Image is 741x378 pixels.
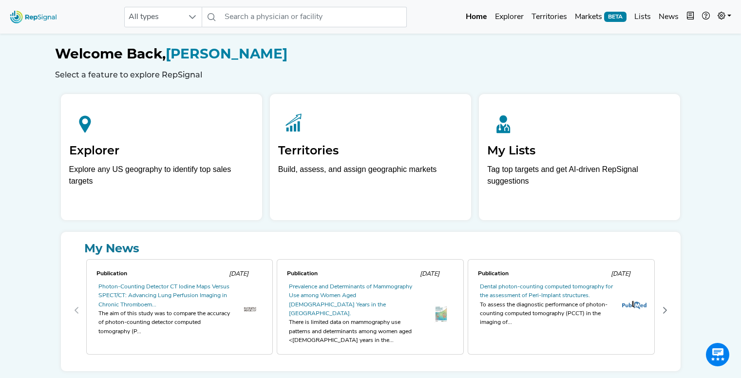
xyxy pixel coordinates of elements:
span: [DATE] [229,271,248,277]
a: My News [69,240,673,257]
a: ExplorerExplore any US geography to identify top sales targets [61,94,262,220]
a: Photon-Counting Detector CT Iodine Maps Versus SPECT/CT: Advancing Lung Perfusion Imaging in Chro... [98,284,229,308]
a: Territories [528,7,571,27]
div: 2 [466,257,657,363]
span: [DATE] [611,271,630,277]
div: Explore any US geography to identify top sales targets [69,164,254,187]
a: Prevalence and Determinants of Mammography Use among Women Aged [DEMOGRAPHIC_DATA] Years in the [... [289,284,412,317]
a: Dental photon-counting computed tomography for the assessment of Peri-Implant structures. [480,284,613,299]
span: Welcome Back, [55,45,166,62]
a: Explorer [491,7,528,27]
div: 1 [275,257,466,363]
div: There is limited data on mammography use patterns and determinants among women aged <[DEMOGRAPHIC... [289,318,422,345]
span: [DATE] [420,271,439,277]
span: Publication [478,271,509,277]
h2: My Lists [487,144,672,158]
h6: Select a feature to explore RepSignal [55,70,686,79]
span: Publication [96,271,127,277]
div: The aim of this study was to compare the accuracy of photon-counting detector computed tomography... [98,309,232,336]
span: BETA [604,12,627,21]
button: Next Page [657,302,673,318]
span: Publication [287,271,318,277]
a: News [655,7,683,27]
a: MarketsBETA [571,7,630,27]
a: TerritoriesBuild, assess, and assign geographic markets [270,94,471,220]
h1: [PERSON_NAME] [55,46,686,62]
h2: Territories [278,144,463,158]
div: 0 [84,257,275,363]
img: OIP.MCuGwYBkOTJ_Xkhe03OTEAAAAA [435,305,448,322]
input: Search a physician or facility [221,7,407,27]
button: Intel Book [683,7,698,27]
img: pubmed_logo.fab3c44c.png [622,301,646,309]
h2: Explorer [69,144,254,158]
img: th [244,307,257,312]
div: To assess the diagnostic performance of photon-counting computed tomography (PCCT) in the imaging... [480,301,613,327]
span: All types [125,7,183,27]
p: Tag top targets and get AI-driven RepSignal suggestions [487,164,672,192]
a: Home [462,7,491,27]
a: Lists [630,7,655,27]
a: My ListsTag top targets and get AI-driven RepSignal suggestions [479,94,680,220]
p: Build, assess, and assign geographic markets [278,164,463,192]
